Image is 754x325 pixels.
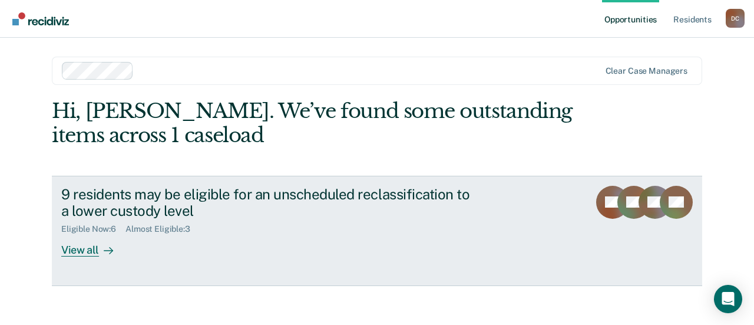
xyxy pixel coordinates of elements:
img: Recidiviz [12,12,69,25]
div: Open Intercom Messenger [714,285,742,313]
div: View all [61,234,127,257]
div: Clear case managers [606,66,687,76]
div: 9 residents may be eligible for an unscheduled reclassification to a lower custody level [61,186,475,220]
div: Almost Eligible : 3 [125,224,200,234]
div: D C [726,9,745,28]
div: Eligible Now : 6 [61,224,125,234]
button: Profile dropdown button [726,9,745,28]
div: Hi, [PERSON_NAME]. We’ve found some outstanding items across 1 caseload [52,99,572,147]
a: 9 residents may be eligible for an unscheduled reclassification to a lower custody levelEligible ... [52,176,702,286]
